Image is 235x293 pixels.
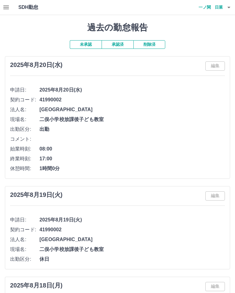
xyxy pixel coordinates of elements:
[10,86,39,94] span: 申請日:
[39,145,225,153] span: 08:00
[10,216,39,224] span: 申請日:
[10,61,62,68] h3: 2025年8月20日(水)
[39,116,225,123] span: 二俣小学校放課後子ども教室
[10,236,39,243] span: 法人名:
[10,155,39,162] span: 終業時刻:
[10,145,39,153] span: 始業時刻:
[10,116,39,123] span: 現場名:
[10,165,39,172] span: 休憩時間:
[70,40,102,49] button: 未承認
[5,22,230,33] h1: 過去の勤怠報告
[10,256,39,263] span: 出勤区分:
[10,226,39,233] span: 契約コード:
[39,216,225,224] span: 2025年8月19日(火)
[39,126,225,133] span: 出勤
[39,106,225,113] span: [GEOGRAPHIC_DATA]
[133,40,165,49] button: 削除済
[39,96,225,104] span: 41990002
[39,155,225,162] span: 17:00
[39,236,225,243] span: [GEOGRAPHIC_DATA]
[39,86,225,94] span: 2025年8月20日(水)
[10,282,62,289] h3: 2025年8月18日(月)
[10,96,39,104] span: 契約コード:
[10,106,39,113] span: 法人名:
[39,226,225,233] span: 41990002
[39,256,225,263] span: 休日
[10,246,39,253] span: 現場名:
[39,246,225,253] span: 二俣小学校放課後子ども教室
[102,40,133,49] button: 承認済
[10,126,39,133] span: 出勤区分:
[10,191,62,198] h3: 2025年8月19日(火)
[39,165,225,172] span: 1時間0分
[10,135,39,143] span: コメント:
